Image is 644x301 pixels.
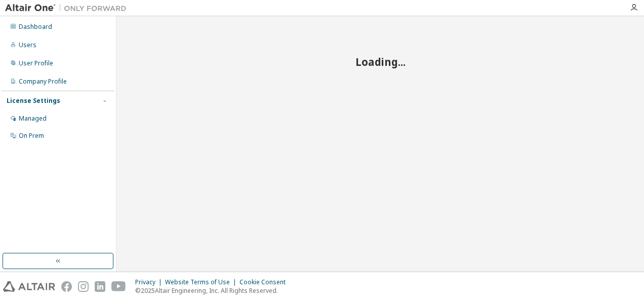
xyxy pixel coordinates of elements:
img: altair_logo.svg [3,281,55,292]
div: License Settings [7,97,60,105]
h2: Loading... [152,55,608,68]
img: instagram.svg [78,281,89,292]
img: Altair One [5,3,132,13]
img: youtube.svg [111,281,126,292]
p: © 2025 Altair Engineering, Inc. All Rights Reserved. [135,286,292,295]
div: User Profile [19,59,53,67]
div: Managed [19,115,47,123]
div: Dashboard [19,23,52,31]
img: linkedin.svg [95,281,105,292]
div: Privacy [135,278,165,286]
div: Users [19,41,36,49]
div: On Prem [19,132,44,140]
div: Website Terms of Use [165,278,239,286]
div: Cookie Consent [239,278,292,286]
img: facebook.svg [61,281,72,292]
div: Company Profile [19,78,67,86]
